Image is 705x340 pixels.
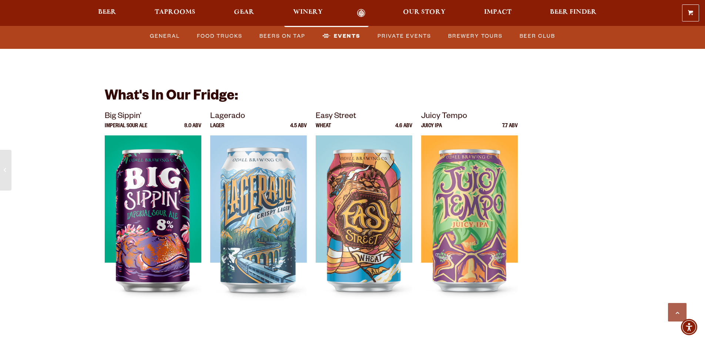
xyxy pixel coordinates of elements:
[105,110,201,124] p: Big Sippin’
[194,28,245,45] a: Food Trucks
[375,28,434,45] a: Private Events
[234,9,254,15] span: Gear
[147,28,183,45] a: General
[395,124,412,135] p: 4.6 ABV
[150,9,200,17] a: Taprooms
[316,110,412,320] a: Easy Street Wheat 4.6 ABV Easy Street Easy Street
[421,135,518,320] img: Juicy Tempo
[484,9,511,15] span: Impact
[445,28,506,45] a: Brewery Tours
[105,110,201,320] a: Big Sippin’ Imperial Sour Ale 8.0 ABV Big Sippin’ Big Sippin’
[316,135,412,320] img: Easy Street
[155,9,195,15] span: Taprooms
[668,303,686,322] a: Scroll to top
[319,28,363,45] a: Events
[479,9,516,17] a: Impact
[681,319,697,335] div: Accessibility Menu
[105,135,201,320] img: Big Sippin’
[288,9,328,17] a: Winery
[421,110,518,124] p: Juicy Tempo
[348,9,375,17] a: Odell Home
[105,124,147,135] p: Imperial Sour Ale
[550,9,597,15] span: Beer Finder
[229,9,259,17] a: Gear
[184,124,201,135] p: 8.0 ABV
[293,9,323,15] span: Winery
[98,9,116,15] span: Beer
[256,28,308,45] a: Beers on Tap
[210,110,307,320] a: Lagerado Lager 4.5 ABV Lagerado Lagerado
[93,9,121,17] a: Beer
[421,124,442,135] p: Juicy IPA
[316,110,412,124] p: Easy Street
[210,135,307,320] img: Lagerado
[398,9,450,17] a: Our Story
[421,110,518,320] a: Juicy Tempo Juicy IPA 7.7 ABV Juicy Tempo Juicy Tempo
[502,124,518,135] p: 7.7 ABV
[210,110,307,124] p: Lagerado
[316,124,331,135] p: Wheat
[545,9,601,17] a: Beer Finder
[210,124,224,135] p: Lager
[105,88,507,110] h3: What's in our fridge:
[517,28,558,45] a: Beer Club
[403,9,446,15] span: Our Story
[290,124,307,135] p: 4.5 ABV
